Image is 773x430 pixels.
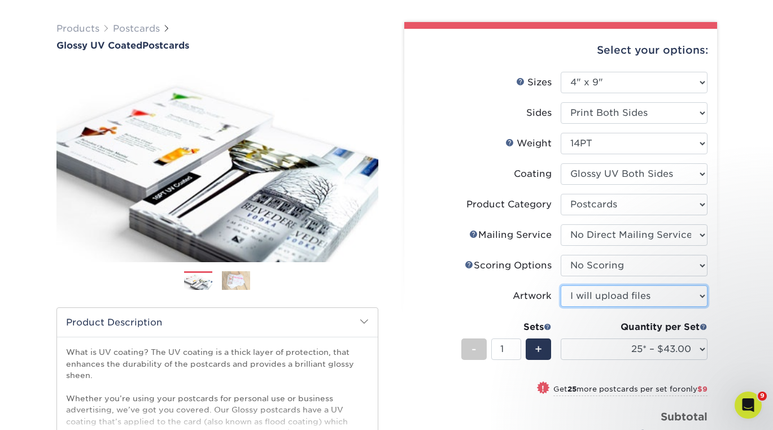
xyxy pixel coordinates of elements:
[561,320,708,334] div: Quantity per Set
[514,167,552,181] div: Coating
[471,341,477,358] span: -
[3,396,96,426] iframe: Google Customer Reviews
[56,23,99,34] a: Products
[56,40,378,51] a: Glossy UV CoatedPostcards
[466,198,552,211] div: Product Category
[56,52,378,275] img: Glossy UV Coated 01
[681,385,708,393] span: only
[541,383,544,394] span: !
[461,320,552,334] div: Sets
[735,392,762,419] iframe: Intercom live chat
[513,289,552,303] div: Artwork
[661,410,708,423] strong: Subtotal
[113,23,160,34] a: Postcards
[222,271,250,290] img: Postcards 02
[758,392,767,401] span: 9
[697,385,708,393] span: $9
[535,341,542,358] span: +
[57,308,378,337] h2: Product Description
[526,106,552,120] div: Sides
[469,228,552,242] div: Mailing Service
[413,29,708,72] div: Select your options:
[516,76,552,89] div: Sizes
[567,385,577,393] strong: 25
[553,385,708,396] small: Get more postcards per set for
[56,40,142,51] span: Glossy UV Coated
[184,272,212,292] img: Postcards 01
[56,40,378,51] h1: Postcards
[465,259,552,272] div: Scoring Options
[505,137,552,150] div: Weight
